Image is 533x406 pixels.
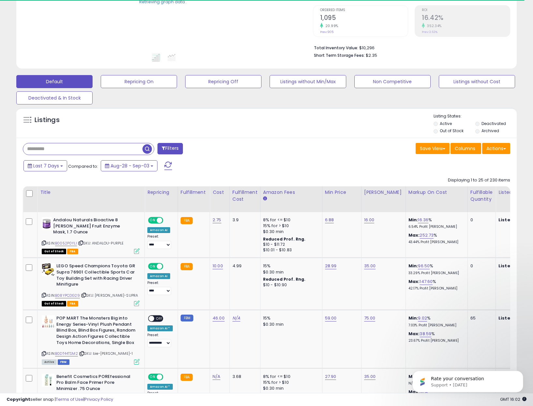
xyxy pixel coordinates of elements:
div: Fulfillment Cost [232,189,258,203]
small: 352.34% [425,23,442,28]
h2: 16.42% [422,14,510,23]
b: Short Term Storage Fees: [314,53,365,58]
span: | SKU: bie-[PERSON_NAME]-1 [79,351,133,356]
label: Deactivated [481,121,506,126]
p: 7.03% Profit [PERSON_NAME] [408,323,463,328]
div: 15% [263,263,317,269]
small: Amazon Fees. [263,196,267,202]
b: LEGO Speed Champions Toyota GR Supra 76901 Collectible Sports Car Toy Building Set with Racing Dr... [56,263,136,289]
div: $10.01 - $10.83 [263,247,317,253]
div: ASIN: [42,263,140,305]
div: Markup on Cost [408,189,465,196]
div: Amazon Fees [263,189,319,196]
div: % [408,279,463,291]
button: Listings without Min/Max [270,75,346,88]
span: ON [149,218,157,223]
button: Actions [482,143,510,154]
div: 15% for > $10 [263,223,317,229]
div: 8% for <= $10 [263,217,317,223]
img: 31idZiHOPGL._SL40_.jpg [42,217,52,230]
a: 10.00 [213,263,223,269]
span: All listings currently available for purchase on Amazon [42,359,57,365]
div: Preset: [147,234,173,249]
b: Min: [408,217,418,223]
div: Amazon AI [147,227,170,233]
div: 0 [470,217,491,223]
img: 51TjS5edM3L._SL40_.jpg [42,263,55,276]
div: Amazon AI [147,273,170,279]
span: Compared to: [68,163,98,169]
div: 0 [470,263,491,269]
label: Archived [481,128,499,133]
span: | SKU: ANDALOU-PURPLE [78,241,124,246]
div: Repricing [147,189,175,196]
span: OFF [162,264,173,269]
small: FBM [181,315,193,321]
div: % [408,331,463,343]
a: 2.75 [213,217,221,223]
b: Reduced Prof. Rng. [263,276,306,282]
button: Listings without Cost [439,75,515,88]
div: ASIN: [42,315,140,364]
h2: 1,095 [320,14,408,23]
b: Max: [408,278,420,285]
button: Repricing Off [185,75,261,88]
th: The percentage added to the cost of goods (COGS) that forms the calculator for Min & Max prices. [406,186,467,212]
span: Aug-28 - Sep-03 [111,163,149,169]
button: Default [16,75,93,88]
span: ON [149,264,157,269]
a: 9.02 [418,315,427,321]
div: % [408,232,463,244]
div: 15% [263,315,317,321]
a: 38.59 [420,331,431,337]
a: 16.00 [364,217,375,223]
button: Save View [416,143,450,154]
div: $0.30 min [263,229,317,235]
b: Listed Price: [498,217,528,223]
label: Active [440,121,452,126]
div: Displaying 1 to 25 of 230 items [448,177,510,183]
a: 35.00 [364,263,376,269]
div: % [408,217,463,229]
span: $2.35 [366,52,377,58]
div: % [408,263,463,275]
a: 46.00 [213,315,225,321]
p: Listing States: [434,113,517,119]
li: $10,296 [314,43,505,51]
button: Columns [451,143,481,154]
span: Columns [455,145,475,152]
div: Fulfillable Quantity [470,189,493,203]
div: Fulfillment [181,189,207,196]
b: Andalou Naturals Bioactive 8 [PERSON_NAME] Fruit Enzyme Mask, 1.7 Ounce [53,217,132,237]
b: Reduced Prof. Rng. [263,236,306,242]
div: Title [40,189,142,196]
small: FBA [181,374,193,381]
small: 20.99% [323,23,338,28]
p: 6.54% Profit [PERSON_NAME] [408,225,463,229]
a: 252.73 [420,232,434,239]
small: FBA [181,217,193,224]
label: Out of Stock [440,128,464,133]
span: All listings that are currently out of stock and unavailable for purchase on Amazon [42,301,66,306]
div: 4.99 [232,263,255,269]
b: Max: [408,331,420,337]
div: ASIN: [42,217,140,253]
span: All listings that are currently out of stock and unavailable for purchase on Amazon [42,249,66,254]
div: seller snap | | [7,397,113,403]
div: $0.30 min [263,321,317,327]
a: B0052P0YLI [55,241,77,246]
b: POP MART The Monsters Big into Energy Series-Vinyl Plush Pendant Blind Box, Blind Box Figures, Ra... [56,315,136,347]
p: 42.17% Profit [PERSON_NAME] [408,286,463,291]
b: Min: [408,315,418,321]
div: 65 [470,315,491,321]
strong: Copyright [7,396,30,402]
h5: Listings [35,116,60,125]
a: N/A [232,315,240,321]
img: 41R6sSnQaPL._SL40_.jpg [42,374,55,387]
div: [PERSON_NAME] [364,189,403,196]
iframe: Intercom notifications message [403,357,533,403]
div: 15% for > $10 [263,380,317,385]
